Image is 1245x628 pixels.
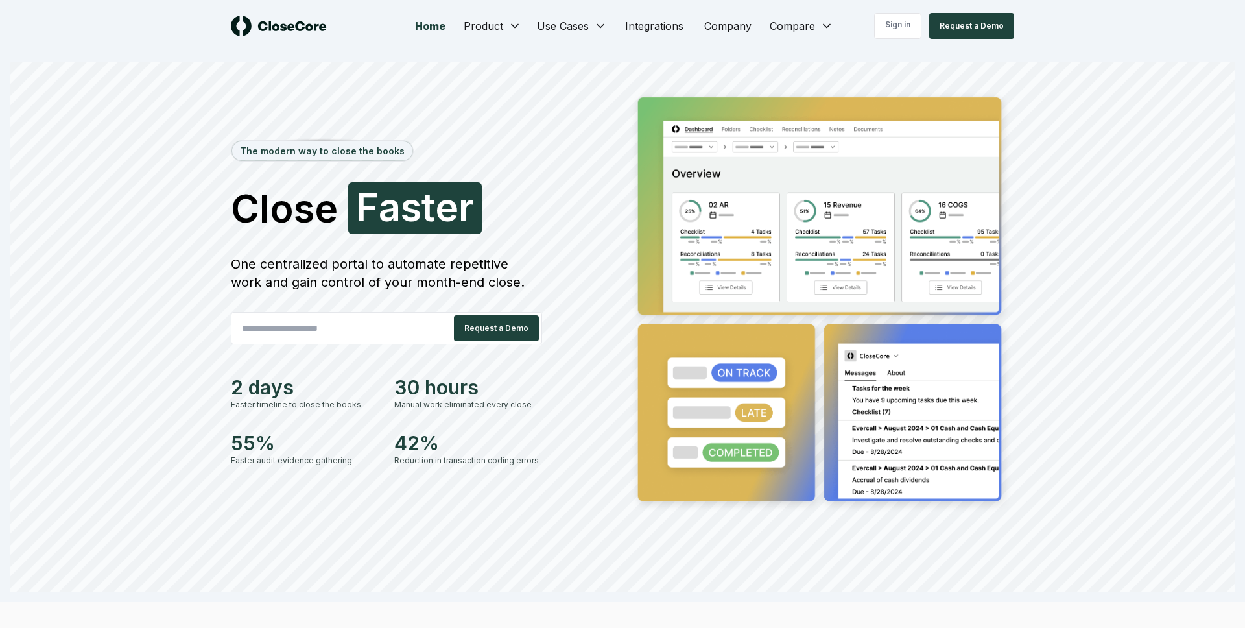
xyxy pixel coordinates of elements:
[394,455,542,466] div: Reduction in transaction coding errors
[458,187,474,226] span: r
[435,187,458,226] span: e
[694,13,762,39] a: Company
[231,189,338,228] span: Close
[394,431,542,455] div: 42%
[874,13,921,39] a: Sign in
[231,455,379,466] div: Faster audit evidence gathering
[405,13,456,39] a: Home
[379,187,401,226] span: a
[231,431,379,455] div: 55%
[401,187,421,226] span: s
[394,376,542,399] div: 30 hours
[456,13,529,39] button: Product
[394,399,542,411] div: Manual work eliminated every close
[454,315,539,341] button: Request a Demo
[762,13,841,39] button: Compare
[628,88,1014,515] img: Jumbotron
[231,255,542,291] div: One centralized portal to automate repetitive work and gain control of your month-end close.
[231,376,379,399] div: 2 days
[232,141,412,160] div: The modern way to close the books
[231,16,327,36] img: logo
[537,18,589,34] span: Use Cases
[231,399,379,411] div: Faster timeline to close the books
[464,18,503,34] span: Product
[615,13,694,39] a: Integrations
[529,13,615,39] button: Use Cases
[770,18,815,34] span: Compare
[421,187,435,226] span: t
[356,187,379,226] span: F
[929,13,1014,39] button: Request a Demo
